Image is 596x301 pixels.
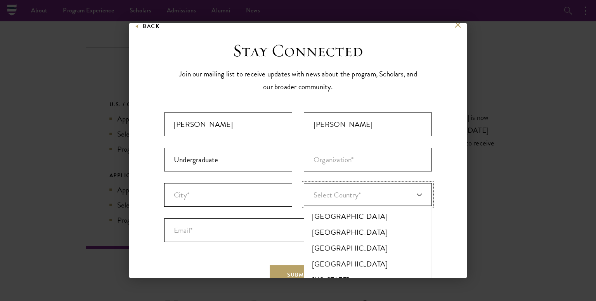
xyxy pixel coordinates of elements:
li: [GEOGRAPHIC_DATA] [306,256,430,272]
li: [GEOGRAPHIC_DATA] [306,224,430,240]
li: [US_STATE] [306,272,430,288]
input: Title* [164,148,292,171]
input: City* [164,183,292,207]
button: Back [135,21,159,31]
input: First Name* [164,112,292,136]
p: Join our mailing list to receive updates with news about the program, Scholars, and our broader c... [178,67,418,93]
span: Select Country* [314,189,361,201]
li: [GEOGRAPHIC_DATA] [306,240,430,256]
h3: Stay Connected [233,40,363,62]
span: Submit [287,271,309,279]
input: Last Name* [304,112,432,136]
li: [GEOGRAPHIC_DATA] [306,208,430,224]
input: Organization* [304,148,432,171]
input: Email* [164,218,432,242]
button: Submit [270,265,326,284]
